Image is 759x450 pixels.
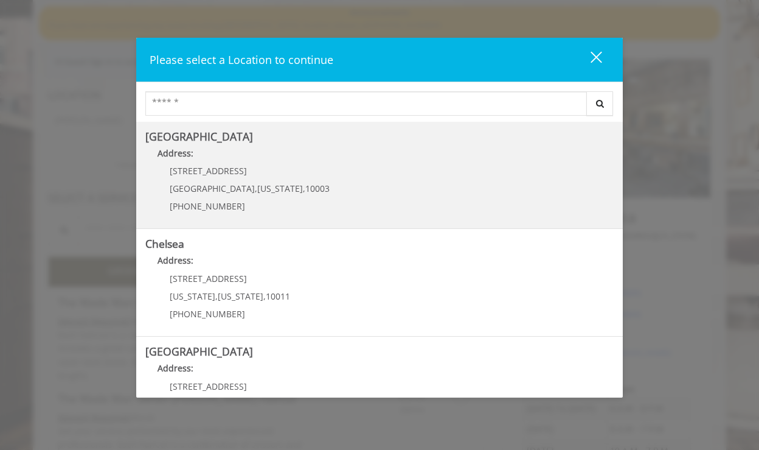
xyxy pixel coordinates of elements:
[170,290,215,302] span: [US_STATE]
[257,183,303,194] span: [US_STATE]
[145,236,184,251] b: Chelsea
[170,165,247,177] span: [STREET_ADDRESS]
[303,183,305,194] span: ,
[145,129,253,144] b: [GEOGRAPHIC_DATA]
[568,47,609,72] button: close dialog
[158,362,193,374] b: Address:
[158,147,193,159] b: Address:
[170,183,255,194] span: [GEOGRAPHIC_DATA]
[158,255,193,266] b: Address:
[170,381,247,392] span: [STREET_ADDRESS]
[255,183,257,194] span: ,
[218,290,263,302] span: [US_STATE]
[577,51,601,69] div: close dialog
[145,91,587,116] input: Search Center
[145,91,614,122] div: Center Select
[170,308,245,320] span: [PHONE_NUMBER]
[593,99,607,108] i: Search button
[145,344,253,359] b: [GEOGRAPHIC_DATA]
[170,200,245,212] span: [PHONE_NUMBER]
[263,290,266,302] span: ,
[305,183,330,194] span: 10003
[215,290,218,302] span: ,
[150,52,333,67] span: Please select a Location to continue
[266,290,290,302] span: 10011
[170,273,247,284] span: [STREET_ADDRESS]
